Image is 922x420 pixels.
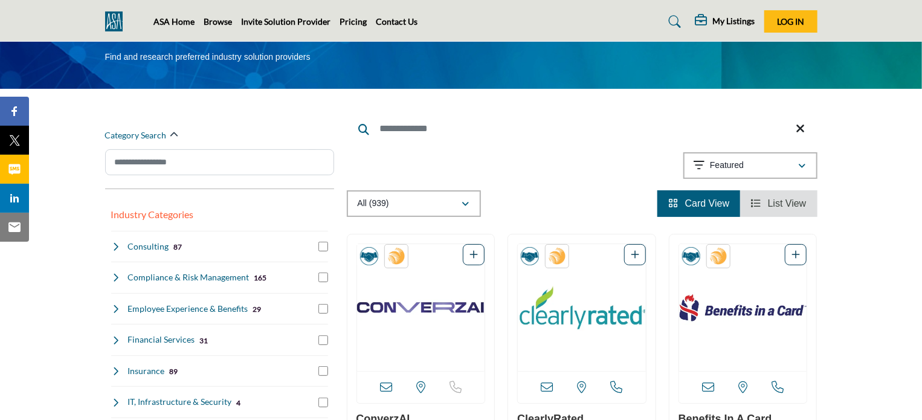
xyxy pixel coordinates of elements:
button: Industry Categories [111,207,194,222]
b: 31 [199,337,208,345]
h2: Category Search [105,129,167,141]
a: View List [751,198,806,208]
a: Contact Us [376,16,418,27]
b: 4 [236,399,240,407]
img: Corporate Partners Badge Icon [521,247,539,265]
p: Featured [710,160,744,172]
div: 165 Results For Compliance & Risk Management [254,272,266,283]
a: Add To List [631,250,639,260]
span: Log In [777,16,804,27]
input: Select Financial Services checkbox [318,335,328,345]
a: Open Listing in new tab [518,244,646,371]
button: Log In [764,10,817,33]
input: Search Category [105,149,334,175]
span: List View [768,198,807,208]
button: All (939) [347,190,481,217]
a: Open Listing in new tab [679,244,807,371]
img: ClearlyRated [518,244,646,371]
input: Select Insurance checkbox [318,366,328,376]
a: View Card [668,198,729,208]
input: Select IT, Infrastructure & Security checkbox [318,398,328,407]
div: 31 Results For Financial Services [199,335,208,346]
a: Add To List [469,250,478,260]
h4: IT, Infrastructure & Security: Technology infrastructure, cybersecurity, and IT support services ... [127,396,231,408]
div: 89 Results For Insurance [169,366,178,376]
h5: My Listings [713,16,755,27]
a: Pricing [340,16,367,27]
img: 2025 Staffing World Exhibitors Badge Icon [388,248,405,265]
li: List View [740,190,817,217]
a: Browse [204,16,233,27]
b: 89 [169,367,178,376]
input: Select Consulting checkbox [318,242,328,251]
div: 29 Results For Employee Experience & Benefits [253,303,261,314]
b: 29 [253,305,261,314]
a: Add To List [791,250,800,260]
a: Open Listing in new tab [357,244,485,371]
img: 2025 Staffing World Exhibitors Badge Icon [549,248,566,265]
button: Featured [683,152,817,179]
img: Site Logo [105,11,129,31]
input: Select Compliance & Risk Management checkbox [318,273,328,282]
div: My Listings [695,15,755,29]
div: 87 Results For Consulting [173,241,182,252]
div: 4 Results For IT, Infrastructure & Security [236,397,240,408]
p: All (939) [358,198,389,210]
b: 87 [173,243,182,251]
b: 165 [254,274,266,282]
img: Corporate Partners Badge Icon [682,247,700,265]
h4: Consulting: Strategic advisory services to help staffing firms optimize operations and grow their... [127,241,169,253]
a: Invite Solution Provider [242,16,331,27]
img: Benefits in a Card [679,244,807,371]
a: Search [657,12,689,31]
input: Select Employee Experience & Benefits checkbox [318,304,328,314]
li: Card View [657,190,740,217]
h4: Insurance: Specialized insurance coverage including professional liability and workers' compensat... [127,365,164,377]
h4: Financial Services: Banking, accounting, and financial planning services tailored for staffing co... [127,334,195,346]
img: Corporate Partners Badge Icon [360,247,378,265]
h4: Employee Experience & Benefits: Solutions for enhancing workplace culture, employee satisfaction,... [127,303,248,315]
span: Card View [685,198,730,208]
a: ASA Home [154,16,195,27]
h4: Compliance & Risk Management: Services to ensure staffing companies meet regulatory requirements ... [127,271,249,283]
img: 2025 Staffing World Exhibitors Badge Icon [710,248,727,265]
p: Find and research preferred industry solution providers [105,51,311,63]
input: Search Keyword [347,114,817,143]
img: ConverzAI [357,244,485,371]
